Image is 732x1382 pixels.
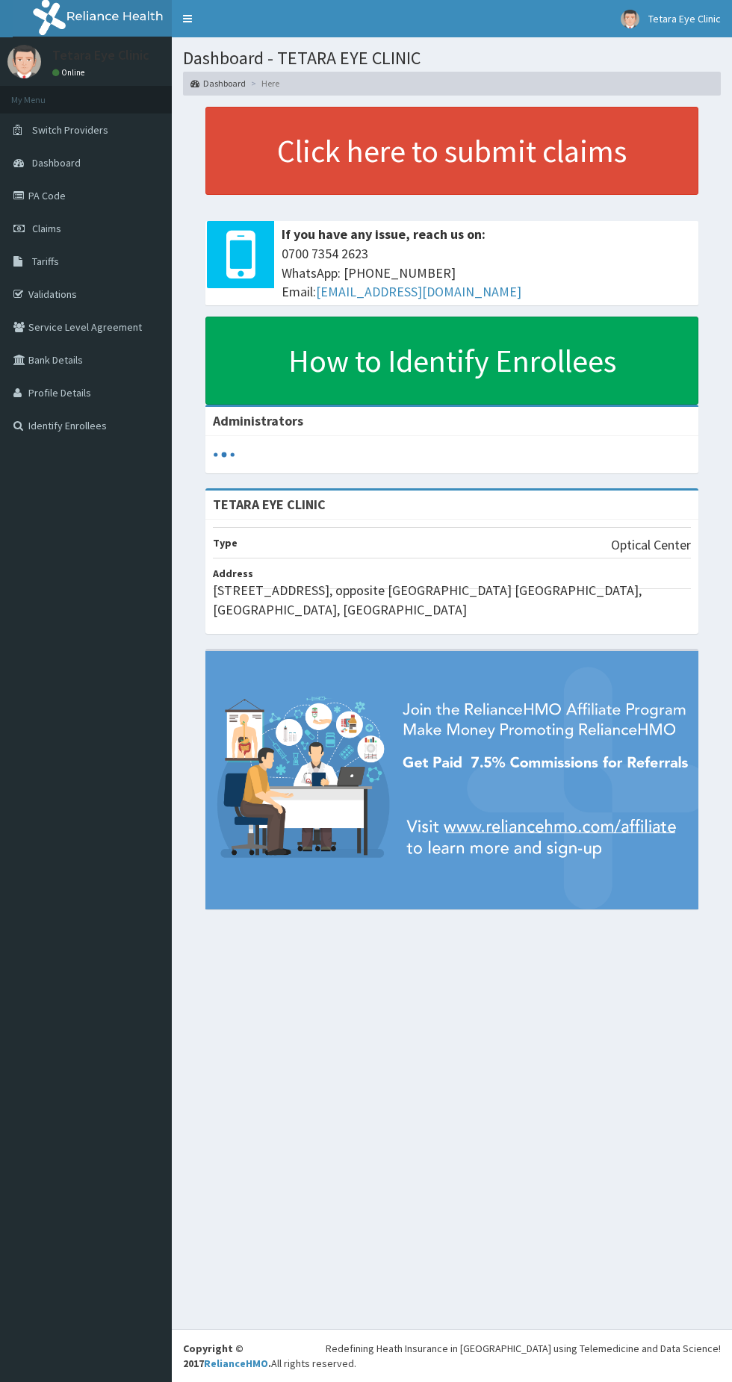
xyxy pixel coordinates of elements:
span: 0700 7354 2623 WhatsApp: [PHONE_NUMBER] Email: [282,244,691,302]
p: Tetara Eye Clinic [52,49,149,62]
b: Type [213,536,238,550]
img: User Image [621,10,639,28]
footer: All rights reserved. [172,1329,732,1382]
b: Address [213,567,253,580]
a: Dashboard [190,77,246,90]
p: [STREET_ADDRESS], opposite [GEOGRAPHIC_DATA] [GEOGRAPHIC_DATA], [GEOGRAPHIC_DATA], [GEOGRAPHIC_DATA] [213,581,691,619]
img: User Image [7,45,41,78]
a: Click here to submit claims [205,107,698,195]
span: Dashboard [32,156,81,169]
strong: TETARA EYE CLINIC [213,496,326,513]
b: If you have any issue, reach us on: [282,225,486,243]
span: Tetara Eye Clinic [648,12,721,25]
span: Tariffs [32,255,59,268]
a: Online [52,67,88,78]
b: Administrators [213,412,303,429]
a: [EMAIL_ADDRESS][DOMAIN_NAME] [316,283,521,300]
div: Redefining Heath Insurance in [GEOGRAPHIC_DATA] using Telemedicine and Data Science! [326,1341,721,1356]
span: Claims [32,222,61,235]
li: Here [247,77,279,90]
span: Switch Providers [32,123,108,137]
img: provider-team-banner.png [205,651,698,909]
svg: audio-loading [213,443,235,466]
a: How to Identify Enrollees [205,317,698,405]
strong: Copyright © 2017 . [183,1342,271,1370]
h1: Dashboard - TETARA EYE CLINIC [183,49,721,68]
p: Optical Center [611,535,691,555]
a: RelianceHMO [204,1357,268,1370]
